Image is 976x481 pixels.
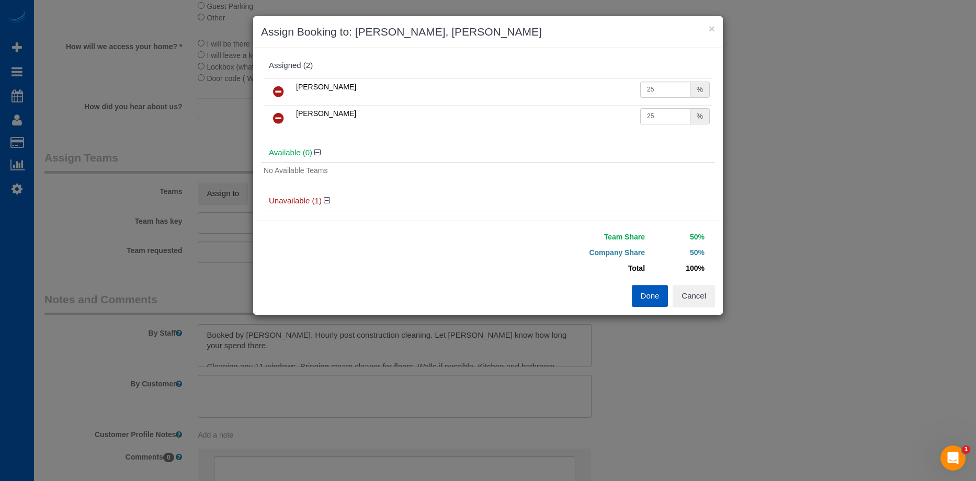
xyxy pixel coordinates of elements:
span: 1 [962,445,970,454]
iframe: Intercom live chat [940,445,966,471]
td: Team Share [496,229,648,245]
button: Cancel [673,285,715,307]
div: Assigned (2) [269,61,707,70]
span: [PERSON_NAME] [296,109,356,118]
button: Done [632,285,668,307]
td: 50% [648,229,707,245]
div: % [690,108,710,124]
td: 50% [648,245,707,260]
button: × [709,23,715,34]
td: Company Share [496,245,648,260]
div: % [690,82,710,98]
h4: Available (0) [269,148,707,157]
td: Total [496,260,648,276]
span: No Available Teams [264,166,327,175]
h3: Assign Booking to: [PERSON_NAME], [PERSON_NAME] [261,24,715,40]
span: [PERSON_NAME] [296,83,356,91]
td: 100% [648,260,707,276]
h4: Unavailable (1) [269,197,707,205]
